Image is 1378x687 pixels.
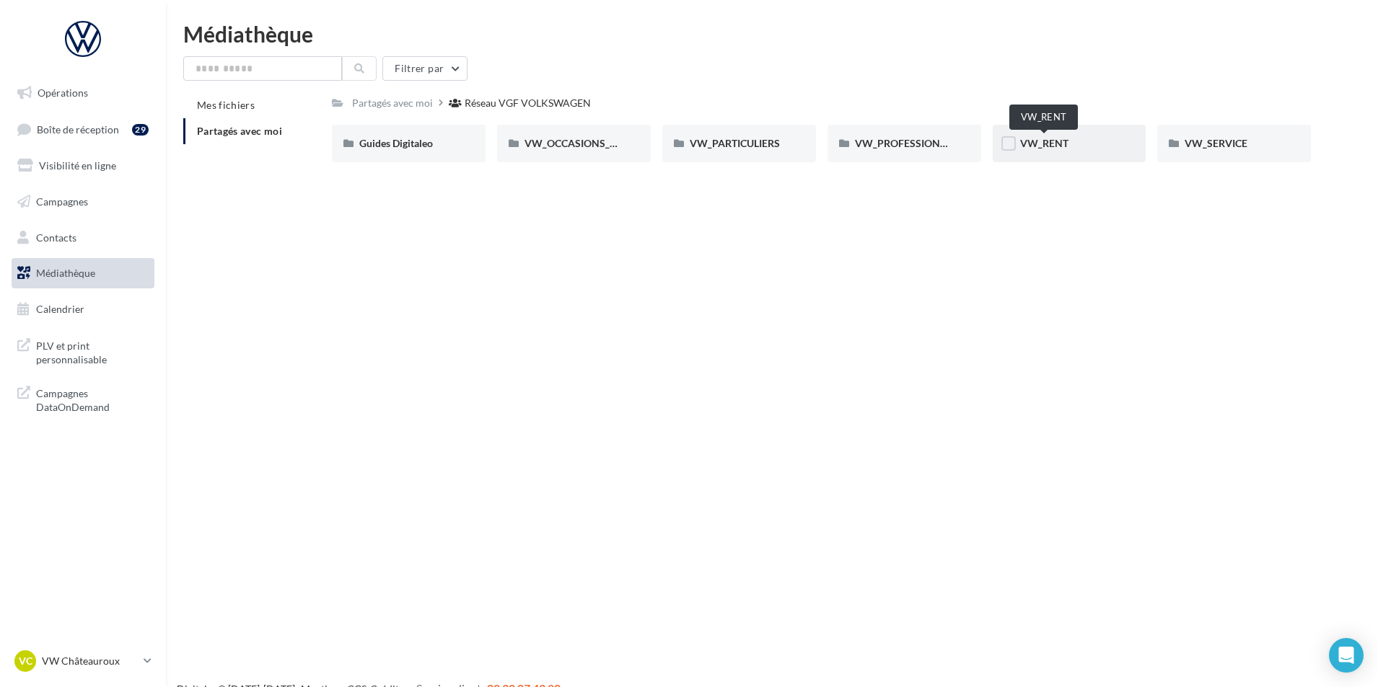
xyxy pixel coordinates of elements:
span: Boîte de réception [37,123,119,135]
span: Contacts [36,231,76,243]
a: Contacts [9,223,157,253]
div: VW_RENT [1009,105,1078,130]
a: Visibilité en ligne [9,151,157,181]
p: VW Châteauroux [42,654,138,668]
span: Campagnes [36,195,88,208]
span: VW_OCCASIONS_GARANTIES [525,137,666,149]
a: Campagnes DataOnDemand [9,378,157,420]
span: Opérations [38,87,88,99]
button: Filtrer par [382,56,468,81]
span: Mes fichiers [197,99,255,111]
a: Calendrier [9,294,157,324]
span: Médiathèque [36,267,95,279]
a: Médiathèque [9,258,157,288]
a: PLV et print personnalisable [9,330,157,373]
div: Réseau VGF VOLKSWAGEN [465,96,591,110]
a: Opérations [9,78,157,108]
span: PLV et print personnalisable [36,336,149,367]
a: Campagnes [9,187,157,217]
a: VC VW Châteauroux [12,647,154,675]
span: Partagés avec moi [197,125,282,137]
div: Médiathèque [183,23,1361,45]
div: Open Intercom Messenger [1329,638,1364,673]
span: Campagnes DataOnDemand [36,384,149,415]
span: Calendrier [36,303,84,315]
span: VW_PROFESSIONNELS [855,137,965,149]
span: VC [19,654,32,668]
span: VW_RENT [1020,137,1068,149]
a: Boîte de réception29 [9,114,157,145]
span: VW_PARTICULIERS [690,137,780,149]
div: Partagés avec moi [352,96,433,110]
span: Guides Digitaleo [359,137,433,149]
div: 29 [132,124,149,136]
span: VW_SERVICE [1185,137,1247,149]
span: Visibilité en ligne [39,159,116,172]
